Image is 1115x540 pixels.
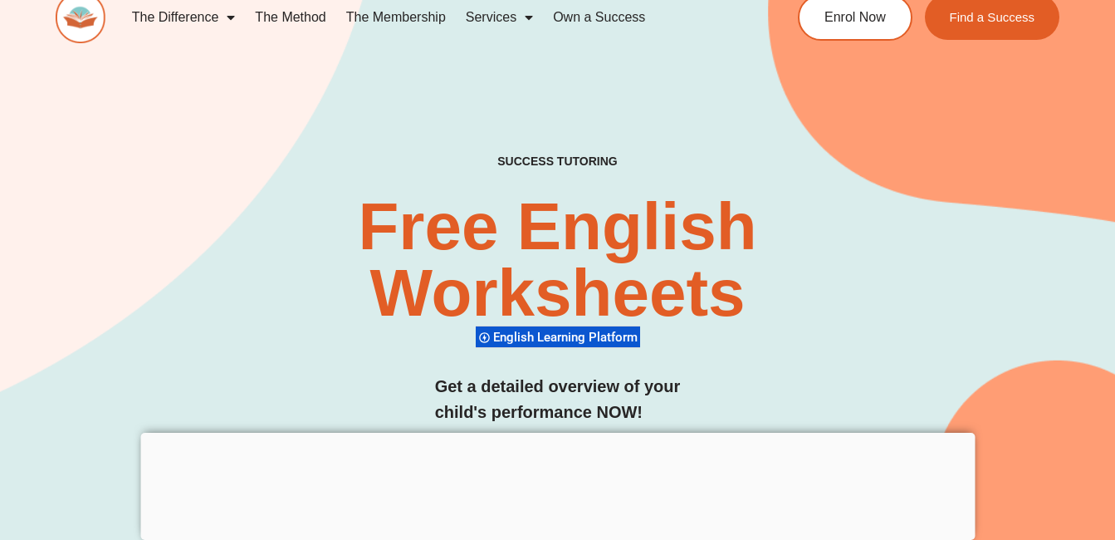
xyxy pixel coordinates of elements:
[839,352,1115,540] iframe: Chat Widget
[476,326,640,348] div: English Learning Platform
[409,155,707,169] h4: SUCCESS TUTORING​
[949,11,1034,23] span: Find a Success
[435,374,681,425] h3: Get a detailed overview of your child's performance NOW!
[493,330,643,345] span: English Learning Platform
[140,433,975,536] iframe: Advertisement
[227,194,889,326] h2: Free English Worksheets​
[824,11,886,24] span: Enrol Now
